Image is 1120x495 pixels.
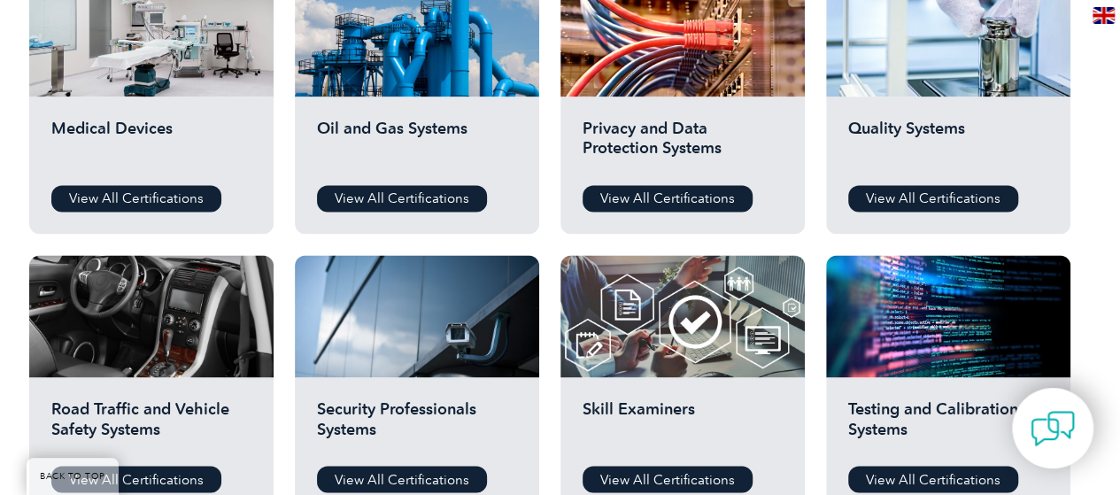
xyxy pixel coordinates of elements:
h2: Quality Systems [848,119,1048,172]
img: contact-chat.png [1031,406,1075,451]
a: View All Certifications [317,185,487,212]
h2: Skill Examiners [583,399,783,452]
a: BACK TO TOP [27,458,119,495]
h2: Oil and Gas Systems [317,119,517,172]
a: View All Certifications [583,185,753,212]
h2: Security Professionals Systems [317,399,517,452]
h2: Road Traffic and Vehicle Safety Systems [51,399,251,452]
h2: Testing and Calibration Systems [848,399,1048,452]
a: View All Certifications [317,466,487,492]
a: View All Certifications [848,466,1018,492]
a: View All Certifications [848,185,1018,212]
a: View All Certifications [583,466,753,492]
h2: Medical Devices [51,119,251,172]
a: View All Certifications [51,185,221,212]
img: en [1093,7,1115,24]
h2: Privacy and Data Protection Systems [583,119,783,172]
a: View All Certifications [51,466,221,492]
